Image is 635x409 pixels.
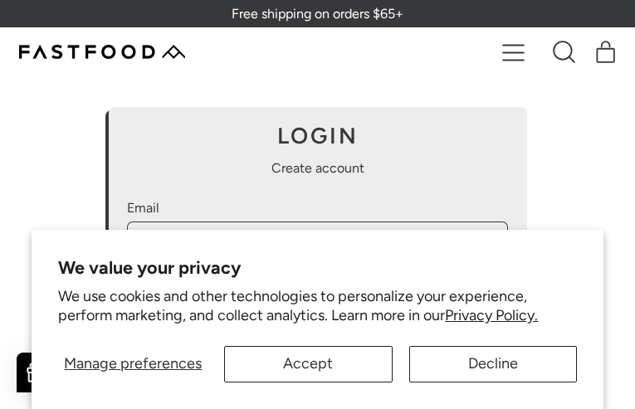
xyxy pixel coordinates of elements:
[58,346,208,382] button: Manage preferences
[58,287,577,326] p: We use cookies and other technologies to personalize your experience, perform marketing, and coll...
[64,354,202,372] span: Manage preferences
[19,45,185,59] img: Fastfood
[445,306,538,324] a: Privacy Policy.
[409,346,577,382] button: Decline
[271,160,364,176] a: Create account
[127,198,508,218] label: Email
[224,346,392,382] button: Accept
[127,125,508,148] h1: Login
[58,256,577,278] h2: We value your privacy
